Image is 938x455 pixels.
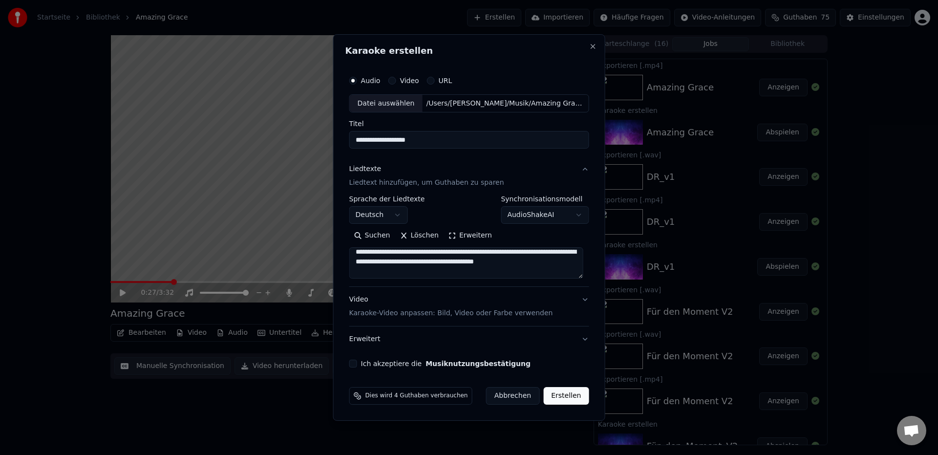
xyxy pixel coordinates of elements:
[349,165,381,174] div: Liedtexte
[543,387,589,405] button: Erstellen
[439,77,452,84] label: URL
[486,387,539,405] button: Abbrechen
[345,46,593,55] h2: Karaoke erstellen
[349,157,589,196] button: LiedtexteLiedtext hinzufügen, um Guthaben zu sparen
[349,178,504,188] p: Liedtext hinzufügen, um Guthaben zu sparen
[395,228,443,244] button: Löschen
[349,308,553,318] p: Karaoke-Video anpassen: Bild, Video oder Farbe verwenden
[361,77,381,84] label: Audio
[349,228,395,244] button: Suchen
[444,228,497,244] button: Erweitern
[349,121,589,128] label: Titel
[349,287,589,326] button: VideoKaraoke-Video anpassen: Bild, Video oder Farbe verwenden
[365,392,468,400] span: Dies wird 4 Guthaben verbrauchen
[349,295,553,319] div: Video
[349,326,589,352] button: Erweitert
[400,77,419,84] label: Video
[426,360,531,367] button: Ich akzeptiere die
[350,95,423,112] div: Datei auswählen
[422,99,588,108] div: /Users/[PERSON_NAME]/Musik/Amazing Grace/Wenn der Himmel ruft.wav
[349,196,589,287] div: LiedtexteLiedtext hinzufügen, um Guthaben zu sparen
[361,360,531,367] label: Ich akzeptiere die
[501,196,589,203] label: Synchronisationsmodell
[349,196,425,203] label: Sprache der Liedtexte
